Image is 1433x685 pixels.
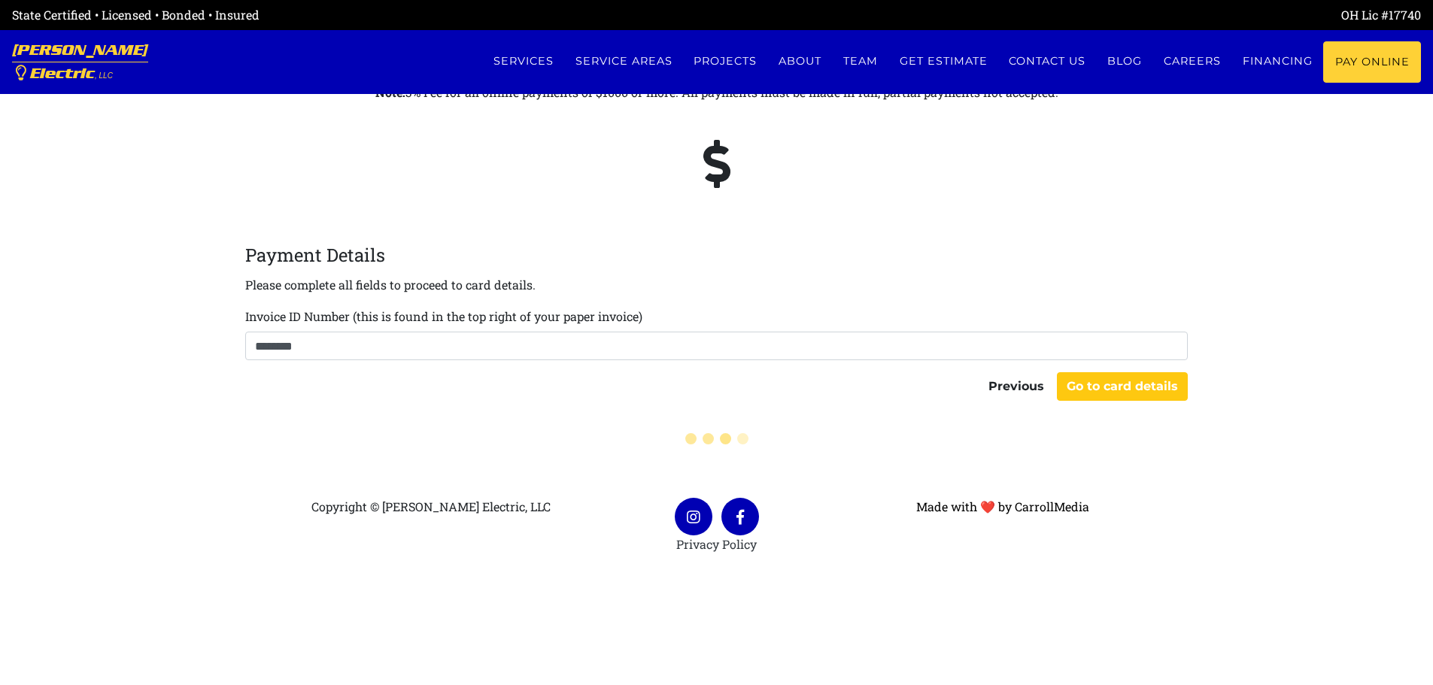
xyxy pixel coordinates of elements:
a: Careers [1153,41,1232,81]
a: [PERSON_NAME] Electric, LLC [12,30,148,94]
div: State Certified • Licensed • Bonded • Insured [12,6,717,24]
button: Go to card details [1057,372,1188,401]
a: Projects [683,41,768,81]
a: Contact us [998,41,1097,81]
a: About [768,41,833,81]
a: Made with ❤ by CarrollMedia [916,499,1089,514]
legend: Payment Details [245,241,1189,268]
label: Invoice ID Number (this is found in the top right of your paper invoice) [245,308,642,326]
a: Pay Online [1323,41,1421,83]
div: OH Lic #17740 [717,6,1422,24]
button: Previous [979,372,1054,401]
span: Copyright © [PERSON_NAME] Electric, LLC [311,499,551,514]
a: Service Areas [564,41,683,81]
a: Get estimate [888,41,998,81]
p: Please complete all fields to proceed to card details. [245,274,536,296]
a: Privacy Policy [676,536,757,552]
span: , LLC [95,71,113,80]
a: Services [482,41,564,81]
a: Financing [1231,41,1323,81]
a: Team [833,41,889,81]
a: Blog [1097,41,1153,81]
